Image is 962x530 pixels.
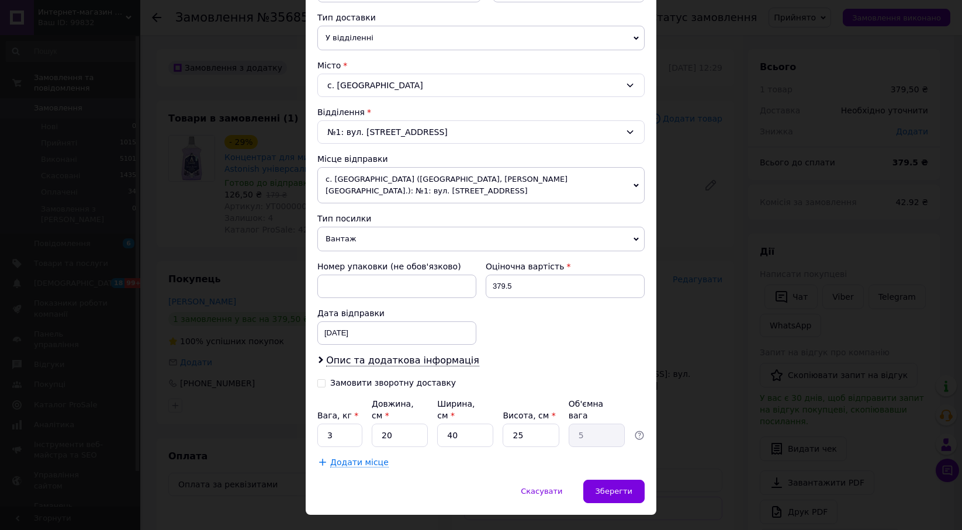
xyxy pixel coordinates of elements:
[326,355,479,366] span: Опис та додаткова інформація
[317,411,358,420] label: Вага, кг
[317,120,645,144] div: №1: вул. [STREET_ADDRESS]
[372,399,414,420] label: Довжина, см
[596,487,632,496] span: Зберегти
[317,307,476,319] div: Дата відправки
[330,378,456,388] div: Замовити зворотну доставку
[317,26,645,50] span: У відділенні
[317,74,645,97] div: с. [GEOGRAPHIC_DATA]
[317,106,645,118] div: Відділення
[317,154,388,164] span: Місце відправки
[317,13,376,22] span: Тип доставки
[569,398,625,421] div: Об'ємна вага
[503,411,555,420] label: Висота, см
[521,487,562,496] span: Скасувати
[317,261,476,272] div: Номер упаковки (не обов'язково)
[330,458,389,467] span: Додати місце
[317,214,371,223] span: Тип посилки
[486,261,645,272] div: Оціночна вартість
[317,60,645,71] div: Місто
[317,167,645,203] span: с. [GEOGRAPHIC_DATA] ([GEOGRAPHIC_DATA], [PERSON_NAME][GEOGRAPHIC_DATA].): №1: вул. [STREET_ADDRESS]
[437,399,475,420] label: Ширина, см
[317,227,645,251] span: Вантаж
